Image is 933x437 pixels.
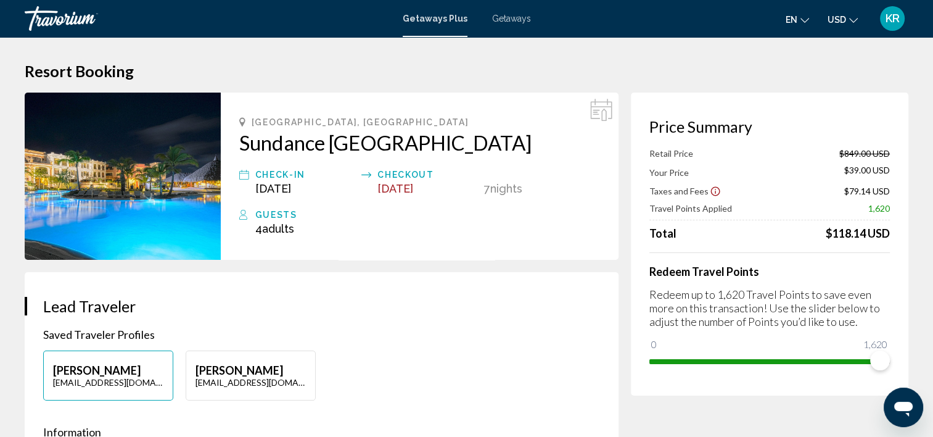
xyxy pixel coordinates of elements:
span: Nights [490,182,522,195]
span: USD [828,15,846,25]
p: [PERSON_NAME] [53,364,163,377]
button: Change language [786,10,809,28]
button: Show Taxes and Fees disclaimer [710,185,721,196]
span: 1,620 [861,337,889,352]
button: Change currency [828,10,858,28]
span: Total [649,227,676,240]
h3: Price Summary [649,117,890,136]
span: 4 [255,222,294,235]
button: [PERSON_NAME][EMAIL_ADDRESS][DOMAIN_NAME] [43,351,173,401]
span: Retail Price [649,148,693,159]
span: [DATE] [377,182,413,195]
button: [PERSON_NAME][EMAIL_ADDRESS][DOMAIN_NAME] [186,351,316,401]
iframe: Button to launch messaging window [884,388,923,427]
div: Guests [255,207,600,222]
p: [PERSON_NAME] [195,364,306,377]
span: Your Price [649,167,689,178]
div: Check-In [255,167,355,182]
h1: Resort Booking [25,62,908,80]
a: Travorium [25,6,390,31]
span: [DATE] [255,182,291,195]
p: [EMAIL_ADDRESS][DOMAIN_NAME] [53,377,163,388]
span: $79.14 USD [844,186,890,196]
span: 1,620 [868,203,890,214]
p: Saved Traveler Profiles [43,328,600,341]
p: [EMAIL_ADDRESS][DOMAIN_NAME] [195,377,306,388]
div: Checkout [377,167,477,182]
span: $849.00 USD [839,148,890,159]
div: $118.14 USD [826,227,890,240]
h4: Redeem Travel Points [649,265,890,278]
span: KR [886,12,900,25]
p: Redeem up to 1,620 Travel Points to save even more on this transaction! Use the slider below to a... [649,288,890,328]
span: 7 [484,182,490,195]
span: en [786,15,797,25]
h3: Lead Traveler [43,297,600,315]
span: [GEOGRAPHIC_DATA], [GEOGRAPHIC_DATA] [252,117,469,127]
span: $39.00 USD [844,165,890,178]
span: Travel Points Applied [649,203,732,214]
span: Adults [262,222,294,235]
a: Getaways Plus [403,14,467,23]
span: 0 [649,337,659,352]
a: Sundance [GEOGRAPHIC_DATA] [239,130,600,155]
span: Taxes and Fees [649,186,709,196]
a: Getaways [492,14,531,23]
button: User Menu [876,6,908,31]
button: Show Taxes and Fees breakdown [649,185,721,197]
